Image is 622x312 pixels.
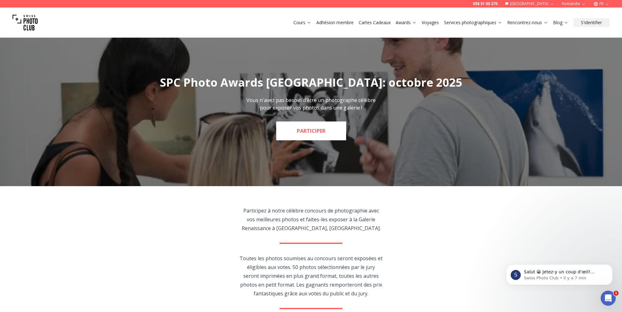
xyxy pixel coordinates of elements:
a: PARTICIPER [276,121,346,140]
a: Voyages [422,19,439,26]
button: Cartes Cadeaux [356,18,393,27]
iframe: Intercom live chat [601,291,616,306]
a: Cartes Cadeaux [359,19,391,26]
button: Blog [551,18,571,27]
button: Rencontrez-nous [505,18,551,27]
button: Voyages [419,18,441,27]
span: 1 [614,291,619,296]
a: 058 51 00 270 [473,1,498,6]
a: Adhésion membre [316,19,354,26]
img: Swiss photo club [13,10,38,35]
p: Toutes les photos soumises au concours seront exposées et éligibles aux votes. 50 photos sélectio... [240,254,383,298]
button: S'identifier [573,18,609,27]
button: Cours [291,18,314,27]
button: Adhésion membre [314,18,356,27]
a: Services photographiques [444,19,502,26]
a: Cours [293,19,311,26]
a: Awards [396,19,417,26]
button: Awards [393,18,419,27]
p: Participez à notre célèbre concours de photographie avec vos meilleures photos et faites-les expo... [240,206,383,233]
iframe: Intercom notifications message [497,251,622,295]
p: Vous n'avez pas besoin d'être un photographe célèbre pour exposer vos photos dans une galerie ! [241,96,381,111]
button: Services photographiques [441,18,505,27]
a: Blog [553,19,568,26]
a: Rencontrez-nous [507,19,548,26]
